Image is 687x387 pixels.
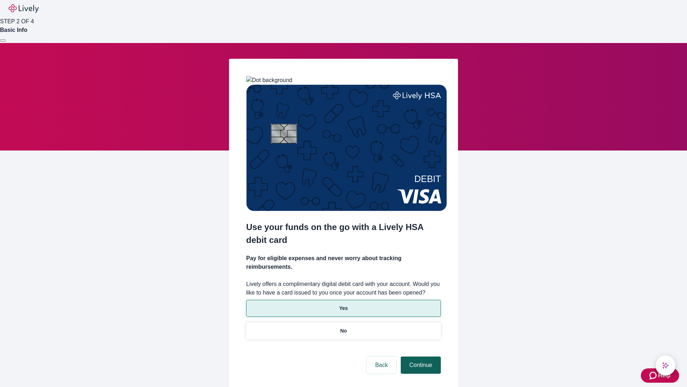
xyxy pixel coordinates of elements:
svg: Zendesk support icon [649,371,658,380]
button: Back [366,357,396,374]
img: Lively [9,4,39,13]
svg: Lively AI Assistant [662,362,669,369]
p: No [340,327,347,335]
h2: Use your funds on the go with a Lively HSA debit card [246,221,441,247]
label: Lively offers a complimentary digital debit card with your account. Would you like to have a card... [246,280,441,297]
img: Debit card [246,85,447,211]
p: Yes [339,305,348,312]
span: Help [658,371,671,380]
button: Continue [401,357,441,374]
button: chat [656,355,676,376]
button: No [246,322,441,339]
button: Zendesk support iconHelp [641,368,679,383]
h4: Pay for eligible expenses and never worry about tracking reimbursements. [246,254,441,271]
img: Dot background [246,76,292,85]
button: Yes [246,300,441,317]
